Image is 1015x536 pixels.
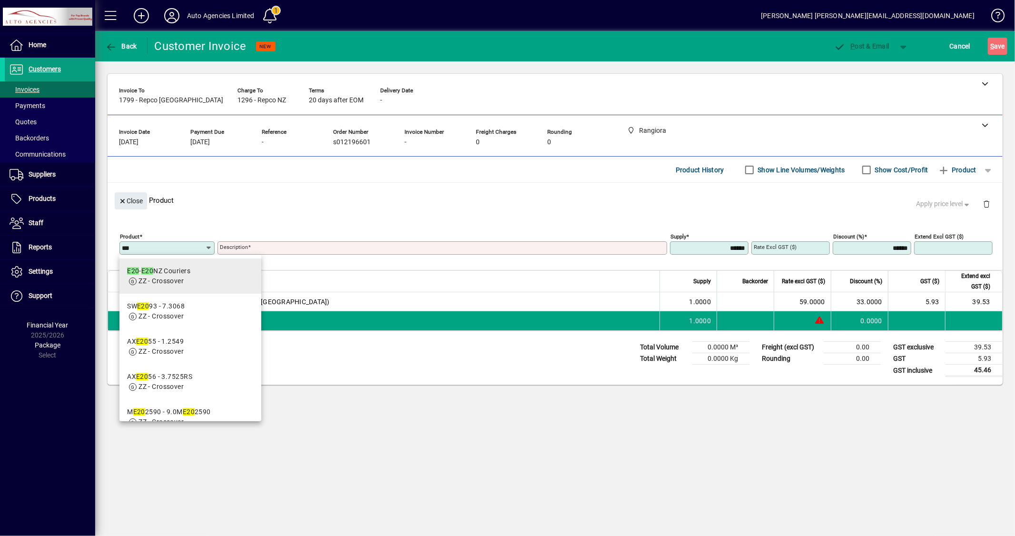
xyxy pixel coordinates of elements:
span: ZZ - Crossover [138,312,184,320]
app-page-header-button: Close [112,196,149,205]
a: Suppliers [5,163,95,187]
button: Add [126,7,157,24]
span: Backorders [10,134,49,142]
div: - NZ Couriers [127,266,190,276]
button: Cancel [947,38,973,55]
span: Product History [676,162,724,178]
span: Close [118,193,143,209]
button: Post & Email [829,38,894,55]
mat-option: ME202590 - 9.0ME202590 [119,399,261,435]
span: [DATE] [190,139,210,146]
span: Package [35,341,60,349]
td: 0.00 [824,353,881,365]
span: ZZ - Crossover [138,418,184,426]
td: Total Weight [635,353,692,365]
span: Financial Year [27,321,69,329]
span: NEW [260,43,272,50]
div: [PERSON_NAME] [PERSON_NAME][EMAIL_ADDRESS][DOMAIN_NAME] [761,8,975,23]
button: Save [988,38,1007,55]
td: 0.0000 Kg [692,353,749,365]
td: Rounding [757,353,824,365]
td: 0.00 [824,342,881,353]
td: 0.0000 M³ [692,342,749,353]
span: Suppliers [29,170,56,178]
em: E20 [141,267,153,275]
label: Show Line Volumes/Weights [756,165,845,175]
td: 5.93 [946,353,1003,365]
td: 5.93 [888,292,945,311]
span: Rate excl GST ($) [782,276,825,287]
mat-option: SWE2093 - 7.3068 [119,294,261,329]
span: Products [29,195,56,202]
span: GST ($) [920,276,939,287]
span: - [380,97,382,104]
div: Customer Invoice [155,39,246,54]
td: GST [888,353,946,365]
mat-label: Discount (%) [833,233,864,240]
app-page-header-button: Back [95,38,148,55]
mat-option: AXE2055 - 1.2549 [119,329,261,364]
span: Payments [10,102,45,109]
a: Knowledge Base [984,2,1003,33]
span: Communications [10,150,66,158]
td: 39.53 [946,342,1003,353]
td: 39.53 [945,292,1002,311]
span: ZZ - Crossover [138,383,184,390]
div: M 2590 - 9.0M 2590 [127,407,211,417]
button: Profile [157,7,187,24]
a: Invoices [5,81,95,98]
td: GST inclusive [888,365,946,377]
td: GST exclusive [888,342,946,353]
button: Apply price level [913,196,976,213]
div: AX 55 - 1.2549 [127,337,184,347]
div: SW 93 - 7.3068 [127,301,185,311]
span: Customers [29,65,61,73]
mat-label: Description [220,244,248,250]
em: E20 [133,408,145,416]
a: Payments [5,98,95,114]
mat-label: Product [120,233,139,240]
span: 1.0000 [690,297,711,307]
span: Settings [29,268,53,275]
mat-option: AXE2056 - 3.7525RS [119,364,261,399]
mat-label: Rate excl GST ($) [754,244,797,250]
label: Show Cost/Profit [873,165,928,175]
td: Freight (excl GST) [757,342,824,353]
span: - [262,139,264,146]
a: Backorders [5,130,95,146]
span: 0 [547,139,551,146]
mat-option: E20 - E20 NZ Couriers [119,258,261,294]
span: [DATE] [119,139,138,146]
span: Home [29,41,46,49]
span: Back [105,42,137,50]
span: Apply price level [916,199,972,209]
span: ZZ - Crossover [138,277,184,285]
span: ave [990,39,1005,54]
div: Auto Agencies Limited [187,8,255,23]
span: S [990,42,994,50]
button: Back [103,38,139,55]
span: s012196601 [333,139,371,146]
button: Delete [975,192,998,215]
span: Support [29,292,52,299]
em: E20 [137,302,149,310]
span: Quotes [10,118,37,126]
a: Reports [5,236,95,259]
span: 1296 - Repco NZ [237,97,286,104]
span: 1799 - Repco [GEOGRAPHIC_DATA] [119,97,223,104]
span: ost & Email [834,42,889,50]
button: Close [115,192,147,209]
span: Cancel [950,39,971,54]
div: 59.0000 [780,297,825,307]
span: Rotor (made in [GEOGRAPHIC_DATA]) [214,297,330,307]
a: Staff [5,211,95,235]
span: Supply [693,276,711,287]
span: Staff [29,219,43,227]
span: - [404,139,406,146]
a: Home [5,33,95,57]
td: 33.0000 [831,292,888,311]
span: 0 [476,139,480,146]
span: ZZ - Crossover [138,347,184,355]
td: Total Volume [635,342,692,353]
span: Discount (%) [850,276,882,287]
